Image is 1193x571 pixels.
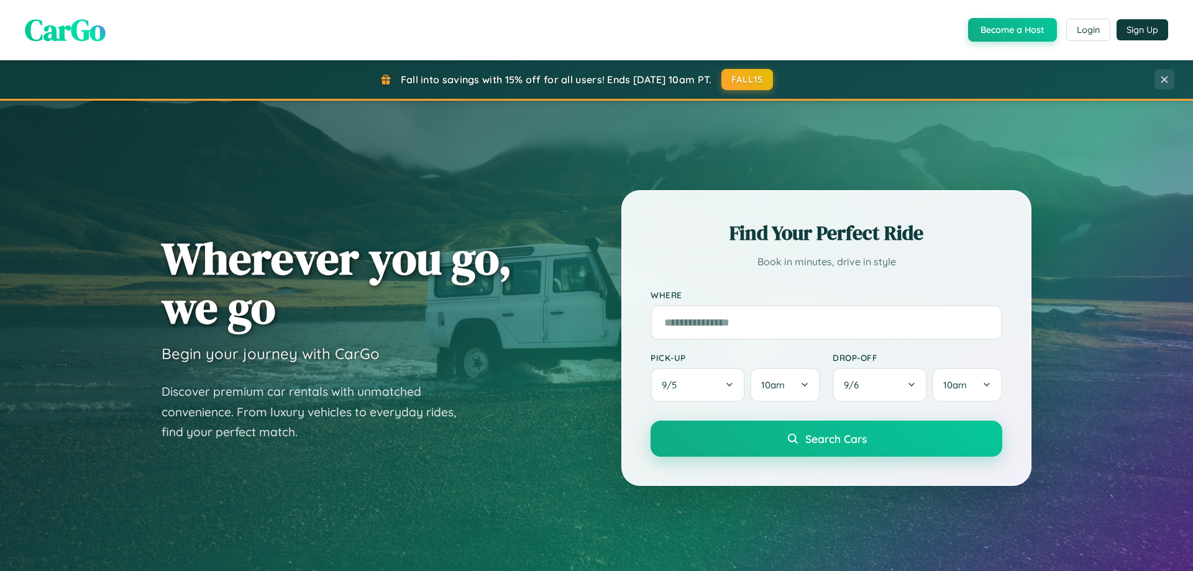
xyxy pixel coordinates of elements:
[968,18,1057,42] button: Become a Host
[401,73,712,86] span: Fall into savings with 15% off for all users! Ends [DATE] 10am PT.
[662,379,683,391] span: 9 / 5
[1117,19,1168,40] button: Sign Up
[162,234,512,332] h1: Wherever you go, we go
[25,9,106,50] span: CarGo
[932,368,1002,402] button: 10am
[1066,19,1110,41] button: Login
[162,381,472,442] p: Discover premium car rentals with unmatched convenience. From luxury vehicles to everyday rides, ...
[162,344,380,363] h3: Begin your journey with CarGo
[943,379,967,391] span: 10am
[833,368,927,402] button: 9/6
[651,368,745,402] button: 9/5
[844,379,865,391] span: 9 / 6
[721,69,774,90] button: FALL15
[651,352,820,363] label: Pick-up
[651,290,1002,300] label: Where
[651,253,1002,271] p: Book in minutes, drive in style
[651,219,1002,247] h2: Find Your Perfect Ride
[761,379,785,391] span: 10am
[805,432,867,445] span: Search Cars
[750,368,820,402] button: 10am
[833,352,1002,363] label: Drop-off
[651,421,1002,457] button: Search Cars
